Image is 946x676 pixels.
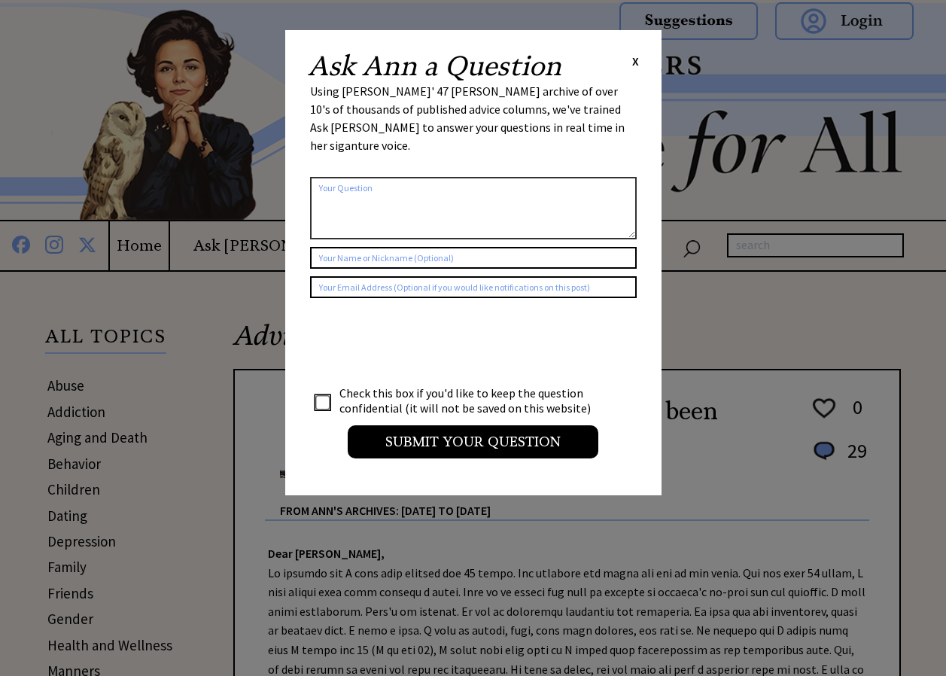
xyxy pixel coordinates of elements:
h2: Ask Ann a Question [308,53,561,80]
div: Using [PERSON_NAME]' 47 [PERSON_NAME] archive of over 10's of thousands of published advice colum... [310,82,637,169]
input: Your Email Address (Optional if you would like notifications on this post) [310,276,637,298]
span: X [632,53,639,69]
td: Check this box if you'd like to keep the question confidential (it will not be saved on this webs... [339,385,605,416]
input: Submit your Question [348,425,598,458]
iframe: reCAPTCHA [310,313,539,372]
input: Your Name or Nickname (Optional) [310,247,637,269]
